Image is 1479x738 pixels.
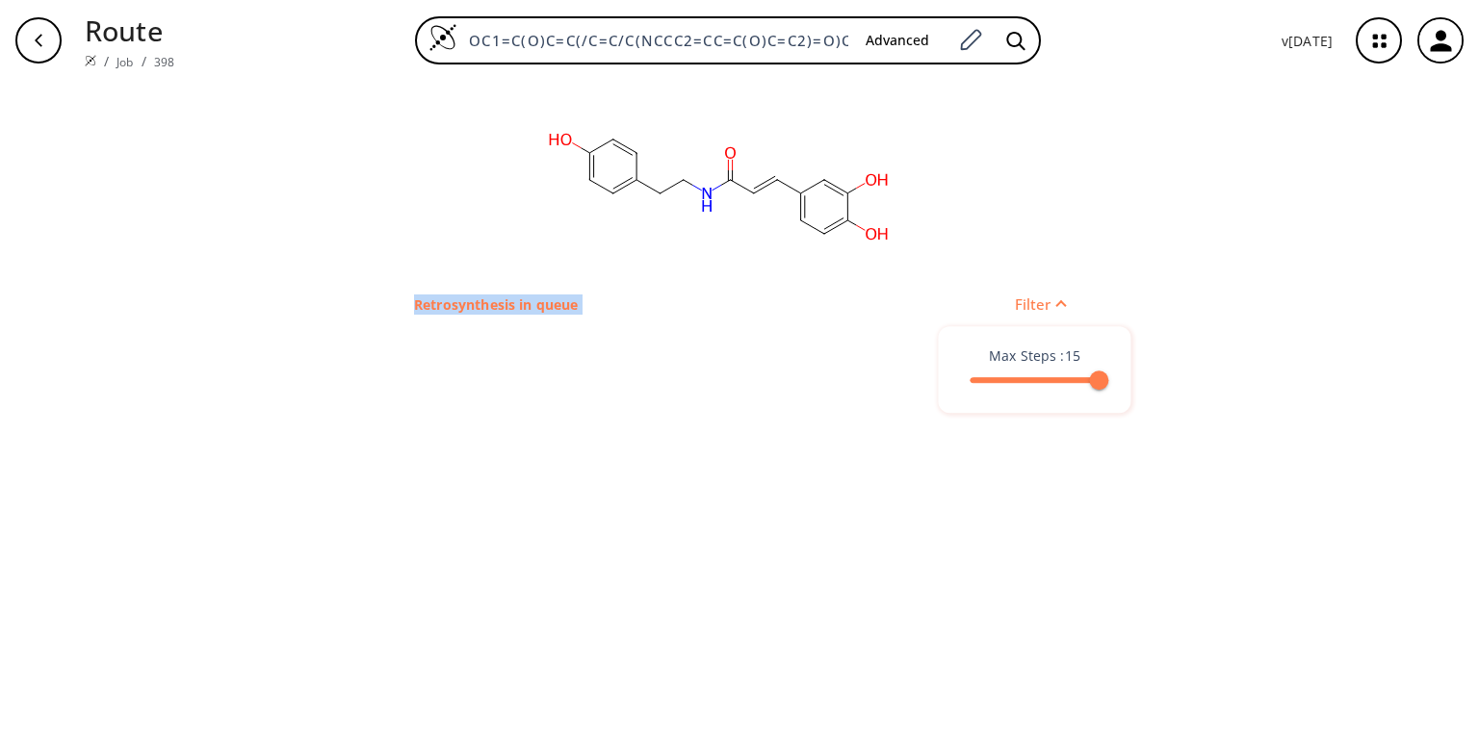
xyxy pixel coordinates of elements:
img: Logo Spaya [428,23,457,52]
p: v [DATE] [1282,31,1333,51]
li: / [142,51,146,71]
a: Job [117,54,133,70]
input: Enter SMILES [457,31,850,50]
button: Advanced [850,23,945,59]
p: Route [85,10,174,51]
a: 398 [154,54,174,70]
li: / [104,51,109,71]
p: Max Steps : 15 [989,345,1080,366]
img: Spaya logo [85,55,96,66]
